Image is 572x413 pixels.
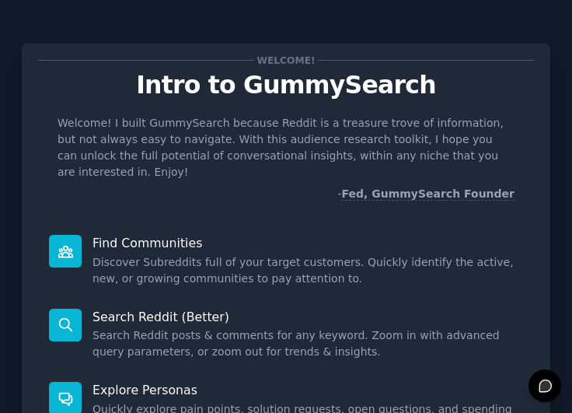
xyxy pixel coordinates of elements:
dd: Discover Subreddits full of your target customers. Quickly identify the active, new, or growing c... [92,254,523,287]
p: Intro to GummySearch [38,72,534,99]
p: Welcome! I built GummySearch because Reddit is a treasure trove of information, but not always ea... [58,115,514,180]
div: - [337,186,514,202]
dd: Search Reddit posts & comments for any keyword. Zoom in with advanced query parameters, or zoom o... [92,327,523,360]
a: Fed, GummySearch Founder [341,187,514,201]
p: Explore Personas [92,382,523,398]
p: Search Reddit (Better) [92,309,523,325]
span: Welcome! [254,52,318,68]
p: Find Communities [92,235,523,251]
